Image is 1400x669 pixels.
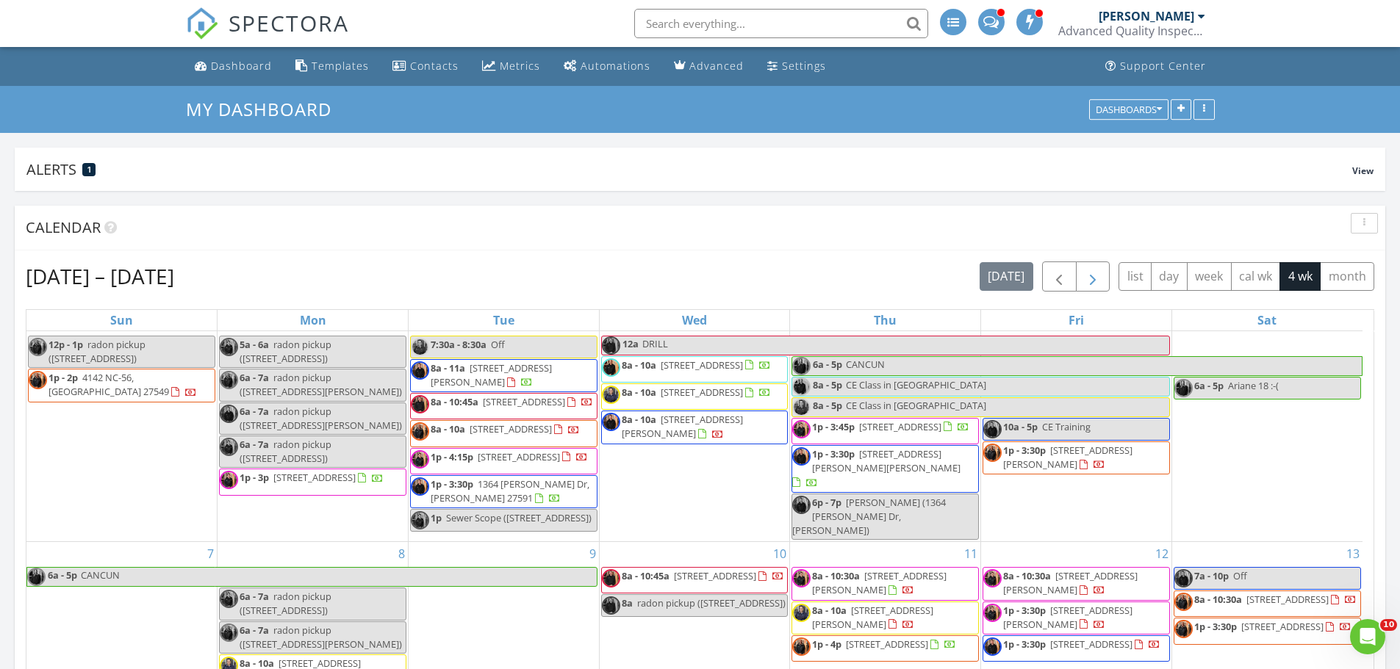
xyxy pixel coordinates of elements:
[1174,593,1193,611] img: dsc_5995.jpg
[1119,262,1152,291] button: list
[792,496,946,537] span: [PERSON_NAME] (1364 [PERSON_NAME] Dr, [PERSON_NAME])
[431,422,580,435] a: 8a - 10a [STREET_ADDRESS]
[240,371,402,398] span: radon pickup ([STREET_ADDRESS][PERSON_NAME])
[601,567,789,593] a: 8a - 10:45a [STREET_ADDRESS]
[411,338,429,356] img: 20250418_094826.jpg
[792,447,811,466] img: dsc_6004.jpg
[983,569,1002,587] img: dsc_5998.jpg
[395,542,408,565] a: Go to September 8, 2025
[961,542,980,565] a: Go to September 11, 2025
[220,623,238,642] img: dsc_5995.jpg
[240,371,269,384] span: 6a - 7a
[431,477,589,505] a: 1p - 3:30p 1364 [PERSON_NAME] Dr, [PERSON_NAME] 27591
[220,405,238,423] img: dsc_6004.jpg
[1042,420,1091,433] span: CE Training
[1254,310,1279,330] a: Saturday
[812,447,855,460] span: 1p - 3:30p
[792,398,811,416] img: 20250418_094826.jpg
[220,438,238,456] img: dsc_5998.jpg
[602,386,620,404] img: 20250418_094826.jpg
[1066,310,1087,330] a: Friday
[634,9,928,38] input: Search everything...
[431,450,588,463] a: 1p - 4:15p [STREET_ADDRESS]
[27,568,46,586] img: dsc_5981.jpg
[622,413,656,426] span: 8a - 10a
[1152,542,1171,565] a: Go to September 12, 2025
[411,395,429,413] img: dsc_6012.jpg
[1003,444,1132,471] span: [STREET_ADDRESS][PERSON_NAME]
[411,511,429,529] img: dsc_5998.jpg
[483,395,565,408] span: [STREET_ADDRESS]
[1246,593,1329,606] span: [STREET_ADDRESS]
[622,413,743,440] a: 8a - 10a [STREET_ADDRESS][PERSON_NAME]
[431,511,442,524] span: 1p
[186,97,344,121] a: My Dashboard
[980,262,1033,291] button: [DATE]
[431,361,552,388] span: [STREET_ADDRESS][PERSON_NAME]
[1003,604,1132,631] span: [STREET_ADDRESS][PERSON_NAME]
[1003,569,1051,582] span: 8a - 10:30a
[1194,379,1224,392] span: 6a - 5p
[411,477,429,496] img: dsc_6004.jpg
[500,59,540,73] div: Metrics
[204,542,217,565] a: Go to September 7, 2025
[240,471,384,484] a: 1p - 3p [STREET_ADDRESS]
[1003,604,1046,617] span: 1p - 3:30p
[622,386,771,399] a: 8a - 10a [STREET_ADDRESS]
[792,604,811,622] img: 20250418_094826.jpg
[220,371,238,389] img: dsc_5995.jpg
[49,371,169,398] span: 4142 NC-56, [GEOGRAPHIC_DATA] 27549
[792,637,811,656] img: dsc_5995.jpg
[622,596,633,610] span: 8a
[1343,542,1363,565] a: Go to September 13, 2025
[478,450,560,463] span: [STREET_ADDRESS]
[490,310,517,330] a: Tuesday
[1350,619,1385,654] iframe: Intercom live chat
[871,310,900,330] a: Thursday
[1187,262,1232,291] button: week
[983,567,1170,600] a: 8a - 10:30a [STREET_ADDRESS][PERSON_NAME]
[1003,637,1046,651] span: 1p - 3:30p
[1042,261,1077,292] button: Previous
[297,310,329,330] a: Monday
[792,357,811,375] img: dsc_5981.jpg
[431,395,593,408] a: 8a - 10:45a [STREET_ADDRESS]
[602,569,620,587] img: dsc_6012.jpg
[189,53,278,80] a: Dashboard
[602,596,620,615] img: dsc_6012.jpg
[812,569,860,582] span: 8a - 10:30a
[431,422,465,435] span: 8a - 10a
[411,422,429,441] img: dsc_5995.jpg
[586,542,599,565] a: Go to September 9, 2025
[846,358,885,371] span: CANCUN
[791,635,979,662] a: 1p - 4p [STREET_ADDRESS]
[622,569,784,582] a: 8a - 10:45a [STREET_ADDRESS]
[812,604,933,631] span: [STREET_ADDRESS][PERSON_NAME]
[791,601,979,634] a: 8a - 10a [STREET_ADDRESS][PERSON_NAME]
[410,475,597,508] a: 1p - 3:30p 1364 [PERSON_NAME] Dr, [PERSON_NAME] 27591
[622,358,771,372] a: 8a - 10a [STREET_ADDRESS]
[1233,569,1247,582] span: Off
[220,471,238,489] img: dsc_5998.jpg
[218,310,409,541] td: Go to September 1, 2025
[983,444,1002,462] img: dsc_5995.jpg
[581,59,650,73] div: Automations
[812,604,933,631] a: 8a - 10a [STREET_ADDRESS][PERSON_NAME]
[791,445,979,493] a: 1p - 3:30p [STREET_ADDRESS][PERSON_NAME][PERSON_NAME]
[1174,569,1193,587] img: dsc_6004.jpg
[602,413,620,431] img: dsc_6004.jpg
[812,496,841,509] span: 6p - 7p
[290,53,375,80] a: Templates
[1241,620,1324,633] span: [STREET_ADDRESS]
[846,378,986,391] span: CE Class in [GEOGRAPHIC_DATA]
[240,471,269,484] span: 1p - 3p
[983,441,1170,474] a: 1p - 3:30p [STREET_ADDRESS][PERSON_NAME]
[240,590,331,617] span: radon pickup ([STREET_ADDRESS])
[87,164,91,175] span: 1
[1171,310,1363,541] td: Go to September 6, 2025
[211,59,272,73] div: Dashboard
[431,477,589,505] span: 1364 [PERSON_NAME] Dr, [PERSON_NAME] 27591
[761,53,832,80] a: Settings
[791,567,979,600] a: 8a - 10:30a [STREET_ADDRESS][PERSON_NAME]
[28,369,215,402] a: 1p - 2p 4142 NC-56, [GEOGRAPHIC_DATA] 27549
